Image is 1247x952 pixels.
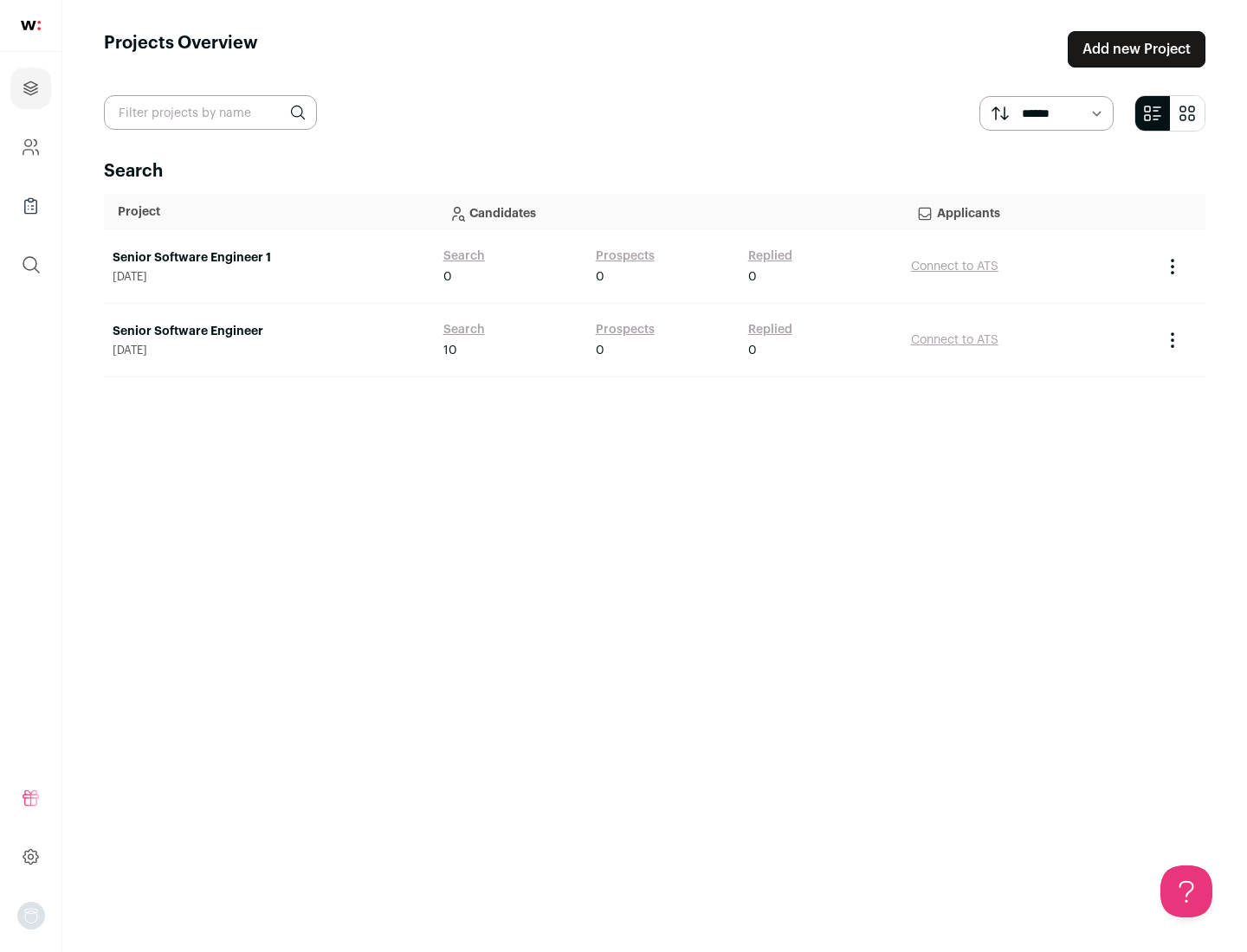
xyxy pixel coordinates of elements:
a: Search [443,321,485,338]
button: Project Actions [1162,256,1183,277]
a: Company Lists [10,185,51,227]
span: 0 [596,342,604,359]
h1: Projects Overview [104,31,258,68]
a: Connect to ATS [911,334,998,346]
a: Prospects [596,248,655,265]
img: wellfound-shorthand-0d5821cbd27db2630d0214b213865d53afaa358527fdda9d0ea32b1df1b89c2c.svg [21,21,41,30]
span: 10 [443,342,457,359]
a: Company and ATS Settings [10,126,51,168]
a: Replied [748,248,792,265]
span: 0 [748,268,757,286]
a: Projects [10,68,51,109]
p: Project [118,203,421,221]
span: 0 [748,342,757,359]
p: Candidates [449,195,888,229]
button: Open dropdown [17,902,45,929]
h2: Search [104,159,1205,183]
span: 0 [596,268,604,286]
a: Prospects [596,321,655,338]
button: Project Actions [1162,330,1183,351]
input: Filter projects by name [104,95,317,130]
p: Applicants [916,195,1140,229]
a: Connect to ATS [911,261,998,273]
span: [DATE] [113,344,426,357]
a: Senior Software Engineer 1 [113,249,426,267]
a: Search [443,248,485,265]
span: 0 [443,268,452,286]
a: Senior Software Engineer [113,323,426,340]
a: Add new Project [1068,31,1205,68]
span: [DATE] [113,270,426,284]
img: nopic.png [17,902,45,929]
a: Replied [748,321,792,338]
iframe: Help Scout Beacon - Open [1160,865,1212,917]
